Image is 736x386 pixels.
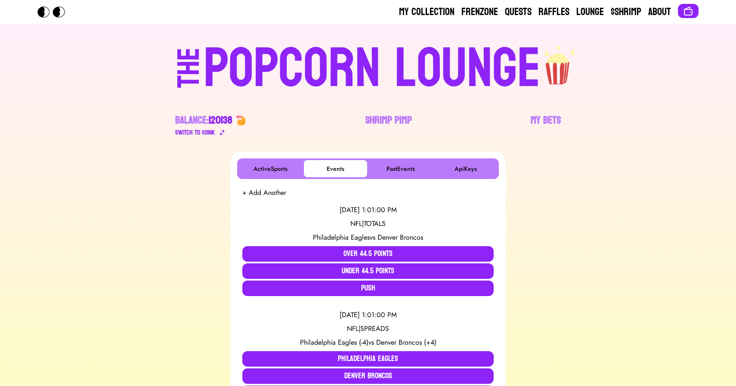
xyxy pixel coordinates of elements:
[242,219,494,229] div: NFL | TOTALS
[242,368,494,384] button: Denver Broncos
[242,281,494,296] button: Push
[103,38,633,96] a: THEPOPCORN LOUNGEpopcorn
[505,5,532,19] a: Quests
[648,5,671,19] a: About
[377,232,423,242] span: Denver Broncos
[37,6,72,18] img: Popcorn
[175,127,215,138] div: Switch to $ OINK
[242,205,494,215] div: [DATE] 1:01:00 PM
[576,5,604,19] a: Lounge
[683,6,693,16] img: Connect wallet
[434,160,497,177] button: ApiKeys
[376,337,436,347] span: Denver Broncos (+4)
[242,310,494,320] div: [DATE] 1:01:00 PM
[173,48,204,105] div: THE
[209,111,232,130] span: 120138
[365,114,412,138] a: Shrimp Pimp
[399,5,455,19] a: My Collection
[538,5,569,19] a: Raffles
[300,337,368,347] span: Philadelphia Eagles (-4)
[541,38,576,86] img: popcorn
[204,41,541,96] div: POPCORN LOUNGE
[611,5,641,19] a: $Shrimp
[369,160,432,177] button: PastEvents
[242,263,494,279] button: Under 44.5 Points
[531,114,561,138] a: My Bets
[242,232,494,243] div: vs
[242,246,494,262] button: Over 44.5 Points
[313,232,370,242] span: Philadelphia Eagles
[304,160,367,177] button: Events
[242,188,286,198] button: + Add Another
[239,160,302,177] button: ActiveSports
[236,115,246,126] img: 🍤
[242,351,494,367] button: Philadelphia Eagles
[242,337,494,348] div: vs
[175,114,232,127] div: Balance:
[461,5,498,19] a: Frenzone
[242,324,494,334] div: NFL | SPREADS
